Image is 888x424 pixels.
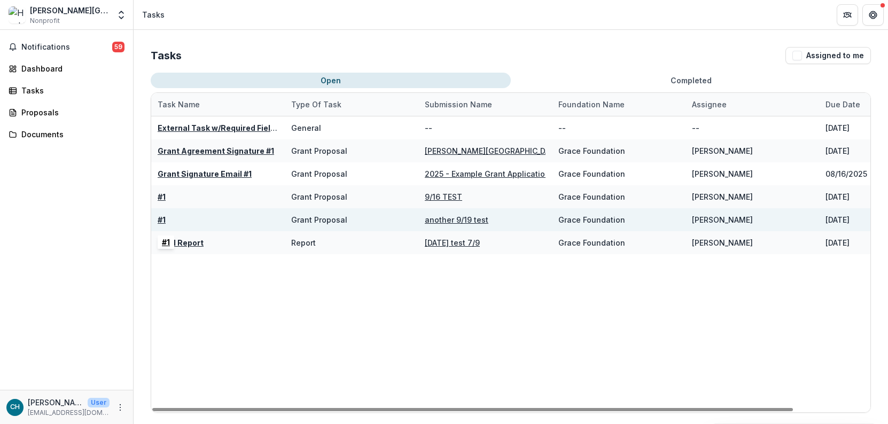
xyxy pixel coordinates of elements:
[692,145,753,156] div: [PERSON_NAME]
[558,145,625,156] div: Grace Foundation
[158,238,204,247] a: Final Report
[158,146,274,155] a: Grant Agreement Signature #1
[291,145,347,156] div: Grant Proposal
[158,192,166,201] a: #1
[418,99,498,110] div: Submission Name
[425,215,488,224] a: another 9/19 test
[4,38,129,56] button: Notifications59
[552,93,686,116] div: Foundation Name
[692,214,753,225] div: [PERSON_NAME]
[825,145,850,156] div: [DATE]
[112,42,124,52] span: 59
[114,4,129,26] button: Open entity switcher
[425,238,480,247] a: [DATE] test 7/9
[686,93,819,116] div: Assignee
[4,82,129,99] a: Tasks
[418,93,552,116] div: Submission Name
[142,9,165,20] div: Tasks
[425,169,550,178] a: 2025 - Example Grant Application
[785,47,871,64] button: Assigned to me
[21,85,120,96] div: Tasks
[30,5,110,16] div: [PERSON_NAME][GEOGRAPHIC_DATA]
[151,49,182,62] h2: Tasks
[558,168,625,179] div: Grace Foundation
[819,99,867,110] div: Due Date
[692,168,753,179] div: [PERSON_NAME]
[425,192,462,201] a: 9/16 TEST
[825,168,867,179] div: 08/16/2025
[88,398,110,407] p: User
[692,191,753,202] div: [PERSON_NAME]
[28,408,110,418] p: [EMAIL_ADDRESS][DOMAIN_NAME]
[686,99,733,110] div: Assignee
[285,93,418,116] div: Type of Task
[511,73,871,88] button: Completed
[21,107,120,118] div: Proposals
[692,237,753,248] div: [PERSON_NAME]
[151,93,285,116] div: Task Name
[4,60,129,77] a: Dashboard
[862,4,884,26] button: Get Help
[151,99,206,110] div: Task Name
[4,125,129,143] a: Documents
[158,169,252,178] a: Grant Signature Email #1
[558,122,566,134] div: --
[21,43,112,52] span: Notifications
[9,6,26,23] img: Hackley Library
[158,123,280,132] a: External Task w/Required Fields
[425,122,432,134] div: --
[158,215,166,224] a: #1
[558,214,625,225] div: Grace Foundation
[825,122,850,134] div: [DATE]
[837,4,858,26] button: Partners
[10,404,20,411] div: Charles Hackley
[425,146,711,155] a: [PERSON_NAME][GEOGRAPHIC_DATA] - 2025 - Grace's Test Grant Application
[558,191,625,202] div: Grace Foundation
[692,122,699,134] div: --
[825,214,850,225] div: [DATE]
[291,214,347,225] div: Grant Proposal
[291,191,347,202] div: Grant Proposal
[30,16,60,26] span: Nonprofit
[825,237,850,248] div: [DATE]
[825,191,850,202] div: [DATE]
[558,237,625,248] div: Grace Foundation
[138,7,169,22] nav: breadcrumb
[285,99,348,110] div: Type of Task
[291,237,316,248] div: Report
[21,129,120,140] div: Documents
[151,73,511,88] button: Open
[291,122,321,134] div: General
[21,63,120,74] div: Dashboard
[291,168,347,179] div: Grant Proposal
[28,397,83,408] p: [PERSON_NAME]
[552,99,631,110] div: Foundation Name
[4,104,129,121] a: Proposals
[114,401,127,414] button: More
